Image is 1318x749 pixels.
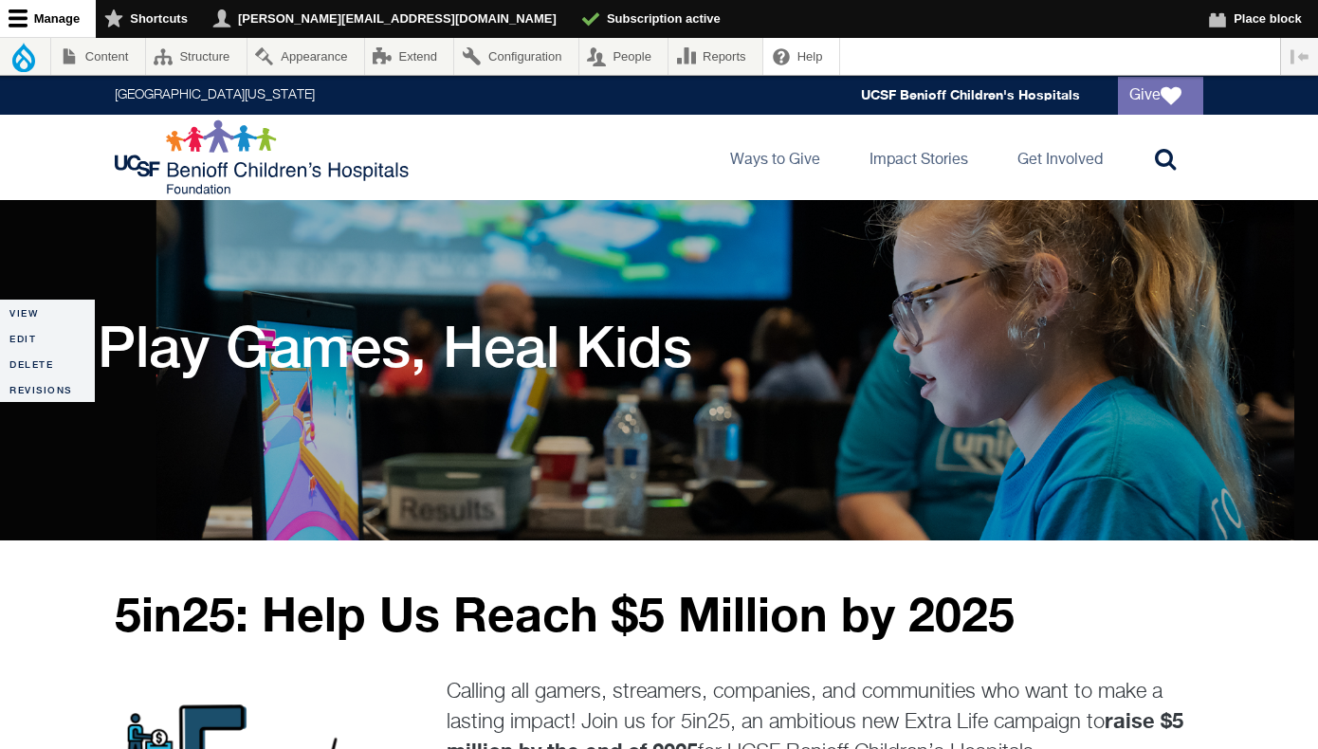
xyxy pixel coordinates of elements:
a: Structure [146,38,247,75]
a: People [579,38,668,75]
a: Content [51,38,145,75]
img: Logo for UCSF Benioff Children's Hospitals Foundation [115,119,413,195]
strong: 5in25: Help Us Reach $5 Million by 2025 [115,585,1015,642]
h1: Play Games, Heal Kids [98,313,692,379]
button: Vertical orientation [1281,38,1318,75]
a: Impact Stories [854,115,983,200]
a: Configuration [454,38,577,75]
a: Appearance [247,38,364,75]
a: Ways to Give [715,115,835,200]
a: Extend [365,38,454,75]
a: Get Involved [1002,115,1118,200]
a: Help [763,38,839,75]
a: Give [1118,77,1203,115]
a: [GEOGRAPHIC_DATA][US_STATE] [115,89,315,102]
a: UCSF Benioff Children's Hospitals [861,87,1080,103]
a: Reports [668,38,762,75]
